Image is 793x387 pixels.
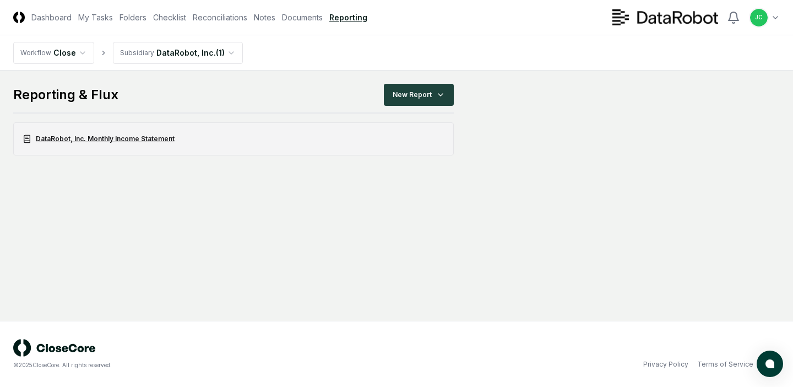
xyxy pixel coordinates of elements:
a: Terms of Service [697,359,753,369]
div: Reporting & Flux [13,86,118,104]
a: DataRobot, Inc. Monthly Income Statement [13,122,454,155]
a: Checklist [153,12,186,23]
div: Workflow [20,48,51,58]
img: Logo [13,12,25,23]
a: My Tasks [78,12,113,23]
div: Subsidiary [120,48,154,58]
a: Documents [282,12,323,23]
span: JC [755,13,763,21]
img: logo [13,339,96,357]
a: Folders [120,12,146,23]
button: New Report [384,84,454,106]
button: JC [749,8,769,28]
div: © 2025 CloseCore. All rights reserved. [13,361,397,369]
nav: breadcrumb [13,42,243,64]
a: Privacy Policy [643,359,688,369]
img: DataRobot logo [612,9,718,25]
a: Notes [254,12,275,23]
button: atlas-launcher [757,351,783,377]
a: Reporting [329,12,367,23]
a: Dashboard [31,12,72,23]
a: Reconciliations [193,12,247,23]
